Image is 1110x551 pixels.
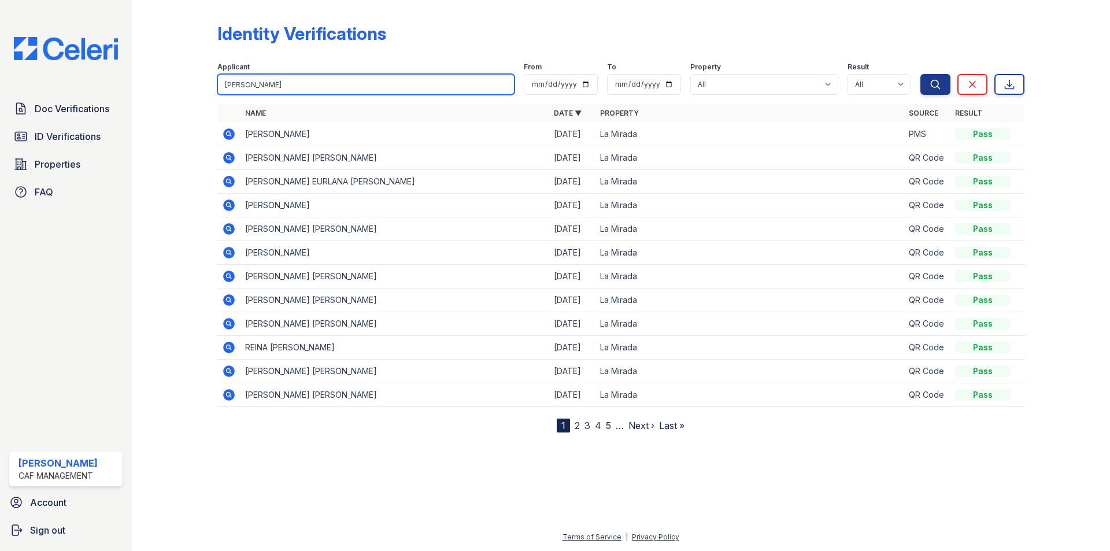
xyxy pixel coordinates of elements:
[240,217,549,241] td: [PERSON_NAME] [PERSON_NAME]
[606,420,611,431] a: 5
[616,419,624,432] span: …
[549,336,595,360] td: [DATE]
[584,420,590,431] a: 3
[904,217,950,241] td: QR Code
[595,289,904,312] td: La Mirada
[904,123,950,146] td: PMS
[524,62,542,72] label: From
[549,312,595,336] td: [DATE]
[549,265,595,289] td: [DATE]
[955,247,1011,258] div: Pass
[9,97,123,120] a: Doc Verifications
[30,523,65,537] span: Sign out
[217,74,515,95] input: Search by name or phone number
[904,194,950,217] td: QR Code
[955,342,1011,353] div: Pass
[904,289,950,312] td: QR Code
[240,241,549,265] td: [PERSON_NAME]
[18,456,98,470] div: [PERSON_NAME]
[904,170,950,194] td: QR Code
[904,336,950,360] td: QR Code
[600,109,639,117] a: Property
[595,360,904,383] td: La Mirada
[659,420,684,431] a: Last »
[240,194,549,217] td: [PERSON_NAME]
[955,271,1011,282] div: Pass
[595,312,904,336] td: La Mirada
[554,109,582,117] a: Date ▼
[955,223,1011,235] div: Pass
[549,289,595,312] td: [DATE]
[240,265,549,289] td: [PERSON_NAME] [PERSON_NAME]
[245,109,266,117] a: Name
[904,383,950,407] td: QR Code
[955,176,1011,187] div: Pass
[628,420,654,431] a: Next ›
[35,130,101,143] span: ID Verifications
[5,37,127,60] img: CE_Logo_Blue-a8612792a0a2168367f1c8372b55b34899dd931a85d93a1a3d3e32e68fde9ad4.png
[632,532,679,541] a: Privacy Policy
[240,336,549,360] td: REINA [PERSON_NAME]
[240,123,549,146] td: [PERSON_NAME]
[904,265,950,289] td: QR Code
[240,289,549,312] td: [PERSON_NAME] [PERSON_NAME]
[904,360,950,383] td: QR Code
[848,62,869,72] label: Result
[904,146,950,170] td: QR Code
[955,199,1011,211] div: Pass
[18,470,98,482] div: CAF Management
[557,419,570,432] div: 1
[549,170,595,194] td: [DATE]
[595,123,904,146] td: La Mirada
[549,194,595,217] td: [DATE]
[607,62,616,72] label: To
[35,157,80,171] span: Properties
[549,360,595,383] td: [DATE]
[563,532,621,541] a: Terms of Service
[690,62,721,72] label: Property
[240,312,549,336] td: [PERSON_NAME] [PERSON_NAME]
[595,241,904,265] td: La Mirada
[9,125,123,148] a: ID Verifications
[575,420,580,431] a: 2
[595,146,904,170] td: La Mirada
[9,180,123,204] a: FAQ
[955,365,1011,377] div: Pass
[35,102,109,116] span: Doc Verifications
[217,62,250,72] label: Applicant
[595,420,601,431] a: 4
[955,389,1011,401] div: Pass
[595,336,904,360] td: La Mirada
[240,146,549,170] td: [PERSON_NAME] [PERSON_NAME]
[549,123,595,146] td: [DATE]
[955,318,1011,330] div: Pass
[35,185,53,199] span: FAQ
[30,495,66,509] span: Account
[595,194,904,217] td: La Mirada
[595,265,904,289] td: La Mirada
[217,23,386,44] div: Identity Verifications
[904,312,950,336] td: QR Code
[595,217,904,241] td: La Mirada
[595,170,904,194] td: La Mirada
[240,360,549,383] td: [PERSON_NAME] [PERSON_NAME]
[240,170,549,194] td: [PERSON_NAME] EURLANA [PERSON_NAME]
[240,383,549,407] td: [PERSON_NAME] [PERSON_NAME]
[626,532,628,541] div: |
[9,153,123,176] a: Properties
[955,109,982,117] a: Result
[549,383,595,407] td: [DATE]
[904,241,950,265] td: QR Code
[5,519,127,542] a: Sign out
[955,128,1011,140] div: Pass
[549,217,595,241] td: [DATE]
[549,146,595,170] td: [DATE]
[909,109,938,117] a: Source
[955,294,1011,306] div: Pass
[595,383,904,407] td: La Mirada
[955,152,1011,164] div: Pass
[5,491,127,514] a: Account
[549,241,595,265] td: [DATE]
